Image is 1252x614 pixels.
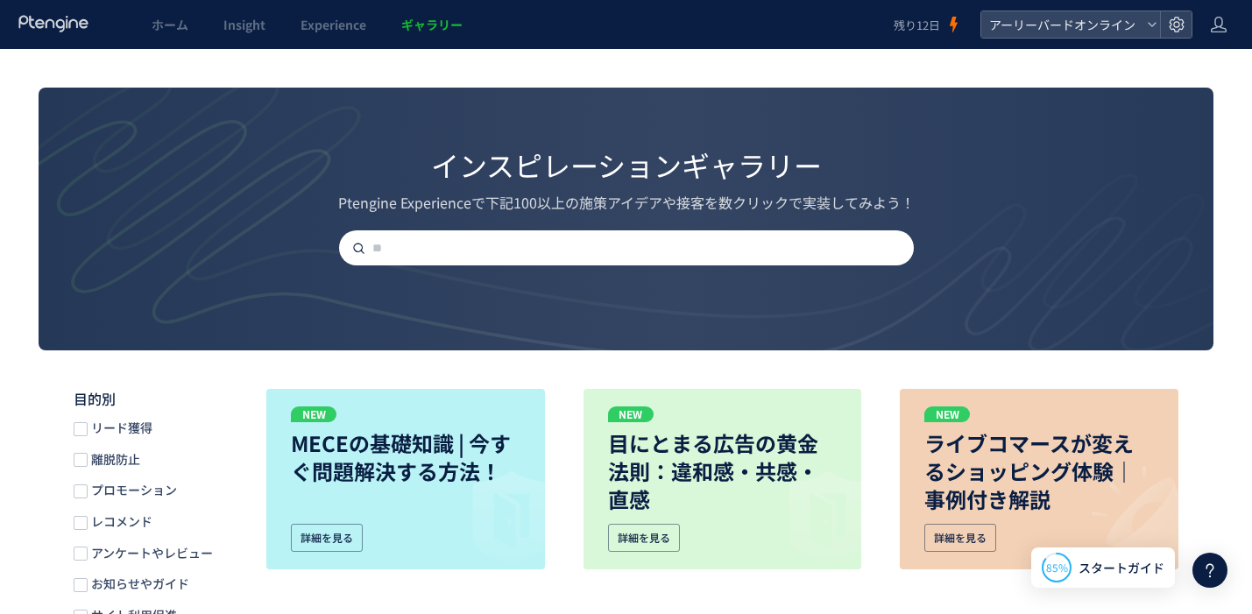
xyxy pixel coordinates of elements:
[88,575,189,592] span: お知らせやガイド
[88,451,140,468] span: 離脱防止
[894,17,940,33] span: 残り12日
[924,406,970,422] p: NEW
[301,16,366,33] span: Experience
[984,11,1140,38] span: アーリーバードオンライン
[1069,460,1178,569] img: image
[1079,559,1164,577] span: スタートガイド
[152,16,188,33] span: ホーム
[291,406,336,422] p: NEW
[752,460,861,569] img: image
[608,429,838,513] p: 目にとまる広告の黄金法則：違和感・共感・直感
[401,16,463,33] span: ギャラリー
[1046,560,1068,575] span: 85%
[88,420,152,436] span: リード獲得
[435,460,545,569] img: image
[291,524,363,552] div: 詳細を見る
[924,524,996,552] div: 詳細を見る
[88,513,152,530] span: レコメンド
[88,482,177,498] span: プロモーション
[924,429,1154,513] p: ライブコマースが変えるショッピング体験｜事例付き解説
[74,389,231,409] h5: 目的別
[223,16,265,33] span: Insight
[291,429,520,485] p: MECEの基礎知識 | 今すぐ問題解決する方法！
[88,545,213,561] span: アンケートやレビュー
[608,524,680,552] div: 詳細を見る
[608,406,654,422] p: NEW
[69,193,1183,213] div: Ptengine Experienceで下記100以上の施策アイデアや接客を数クリックで実装してみよう！
[69,145,1183,186] div: インスピレーションギャラリー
